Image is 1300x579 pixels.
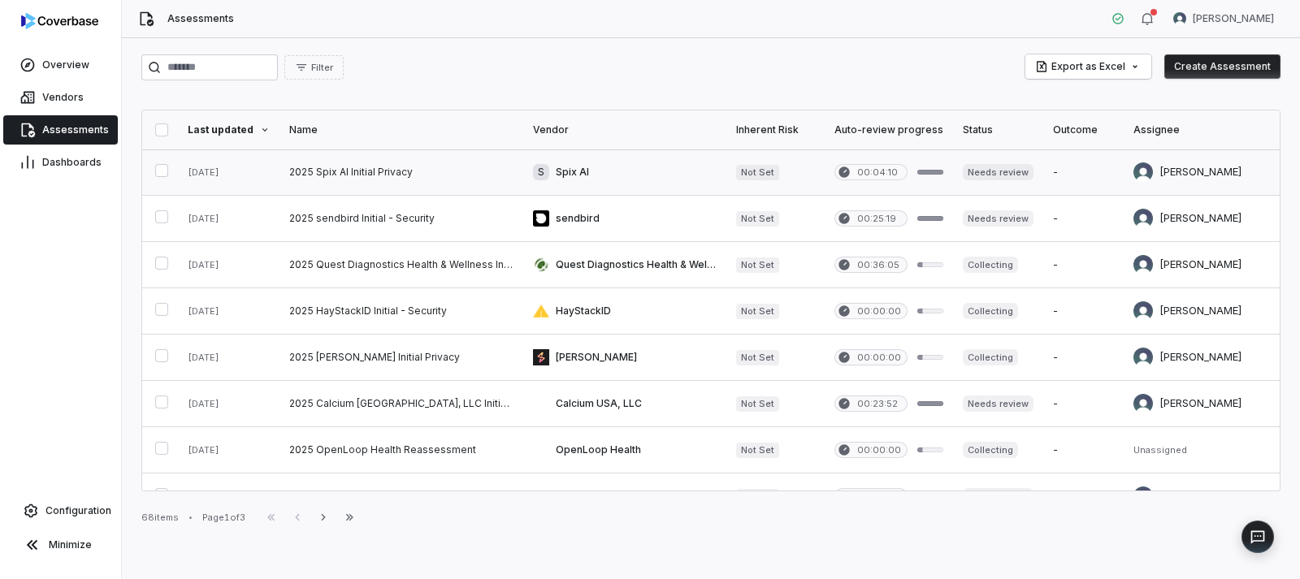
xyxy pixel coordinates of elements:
[1133,348,1153,367] img: Justin Trimachi avatar
[1164,54,1280,79] button: Create Assessment
[1025,54,1151,79] button: Export as Excel
[45,504,111,517] span: Configuration
[1133,394,1153,413] img: Jesse Nord avatar
[3,148,118,177] a: Dashboards
[289,123,513,136] div: Name
[1173,12,1186,25] img: Arun Muthu avatar
[834,123,943,136] div: Auto-review progress
[42,123,109,136] span: Assessments
[1043,288,1124,335] td: -
[1043,196,1124,242] td: -
[1133,123,1278,136] div: Assignee
[3,83,118,112] a: Vendors
[1193,12,1274,25] span: [PERSON_NAME]
[1053,123,1114,136] div: Outcome
[1043,473,1124,520] td: -
[963,123,1033,136] div: Status
[1043,242,1124,288] td: -
[736,123,815,136] div: Inherent Risk
[3,115,118,145] a: Assessments
[1043,381,1124,427] td: -
[21,13,98,29] img: Coverbase logo
[42,156,102,169] span: Dashboards
[311,62,333,74] span: Filter
[1133,486,1153,506] img: Jesse Nord avatar
[49,538,92,551] span: Minimize
[6,529,115,561] button: Minimize
[3,50,118,80] a: Overview
[42,58,89,71] span: Overview
[6,496,115,525] a: Configuration
[533,123,717,136] div: Vendor
[141,512,179,524] div: 68 items
[1043,335,1124,381] td: -
[188,123,270,136] div: Last updated
[1133,209,1153,228] img: Jesse Nord avatar
[1043,427,1124,473] td: -
[42,91,84,104] span: Vendors
[1133,162,1153,182] img: Justin Trimachi avatar
[1133,255,1153,274] img: Jesse Nord avatar
[1043,149,1124,196] td: -
[167,12,234,25] span: Assessments
[188,512,193,523] div: •
[202,512,245,524] div: Page 1 of 3
[1163,6,1284,31] button: Arun Muthu avatar[PERSON_NAME]
[1133,301,1153,321] img: Jesse Nord avatar
[284,55,344,80] button: Filter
